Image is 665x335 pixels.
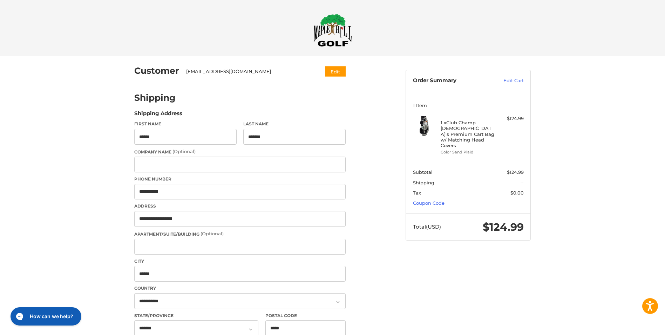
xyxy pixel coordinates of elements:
label: Company Name [134,148,346,155]
small: (Optional) [201,231,224,236]
label: Country [134,285,346,291]
h3: 1 Item [413,103,524,108]
h4: 1 x Club Champ [DEMOGRAPHIC_DATA]'s Premium Cart Bag w/ Matching Head Covers [441,120,494,148]
h3: Order Summary [413,77,488,84]
span: Total (USD) [413,223,441,230]
li: Color Sand Plaid [441,149,494,155]
span: $0.00 [510,190,524,196]
span: $124.99 [507,169,524,175]
label: City [134,258,346,264]
label: Address [134,203,346,209]
a: Edit Cart [488,77,524,84]
label: Postal Code [265,313,346,319]
h2: Shipping [134,92,176,103]
small: (Optional) [172,149,196,154]
label: Last Name [243,121,346,127]
legend: Shipping Address [134,110,182,121]
label: Phone Number [134,176,346,182]
label: Apartment/Suite/Building [134,230,346,237]
img: Maple Hill Golf [313,14,352,47]
button: Edit [325,66,346,77]
span: Shipping [413,180,434,185]
span: -- [520,180,524,185]
div: [EMAIL_ADDRESS][DOMAIN_NAME] [186,68,312,75]
span: Tax [413,190,421,196]
label: State/Province [134,313,258,319]
span: $124.99 [483,221,524,234]
iframe: Gorgias live chat messenger [7,305,83,328]
div: $124.99 [496,115,524,122]
label: First Name [134,121,237,127]
span: Subtotal [413,169,433,175]
a: Coupon Code [413,200,445,206]
h2: Customer [134,65,179,76]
